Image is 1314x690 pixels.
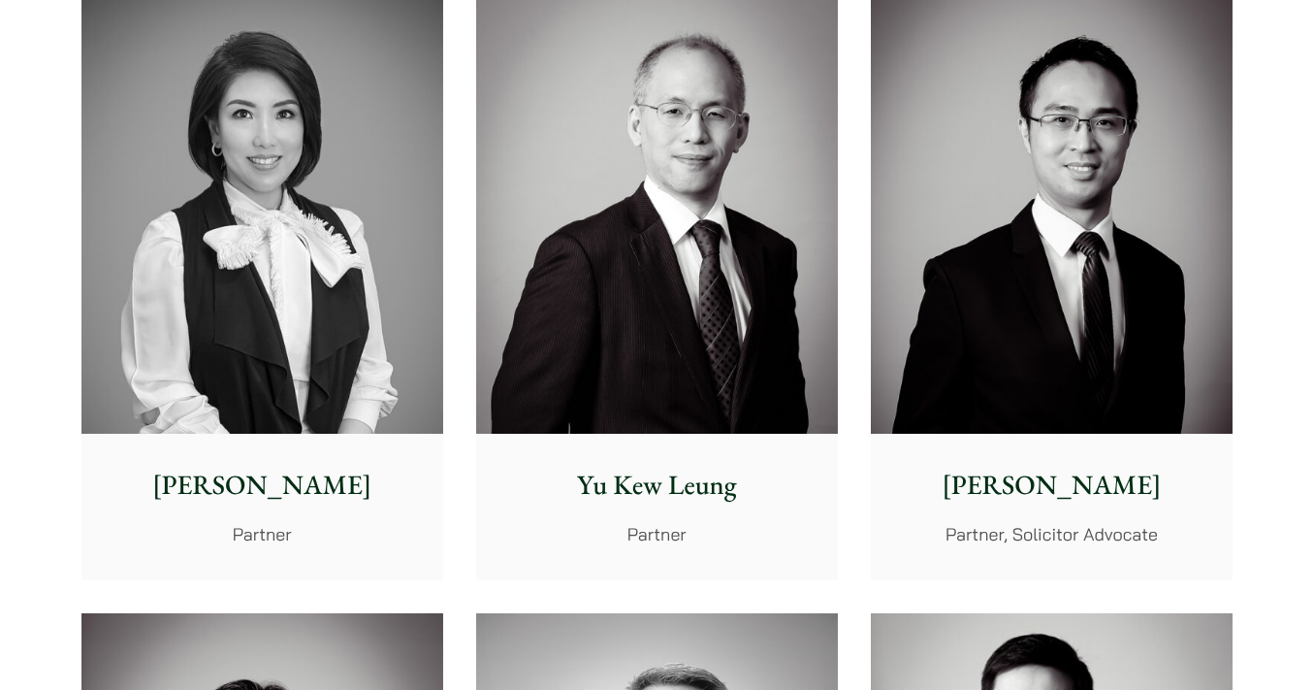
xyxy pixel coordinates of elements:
[886,465,1217,506] p: [PERSON_NAME]
[492,521,822,547] p: Partner
[97,465,428,506] p: [PERSON_NAME]
[492,465,822,506] p: Yu Kew Leung
[886,521,1217,547] p: Partner, Solicitor Advocate
[97,521,428,547] p: Partner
